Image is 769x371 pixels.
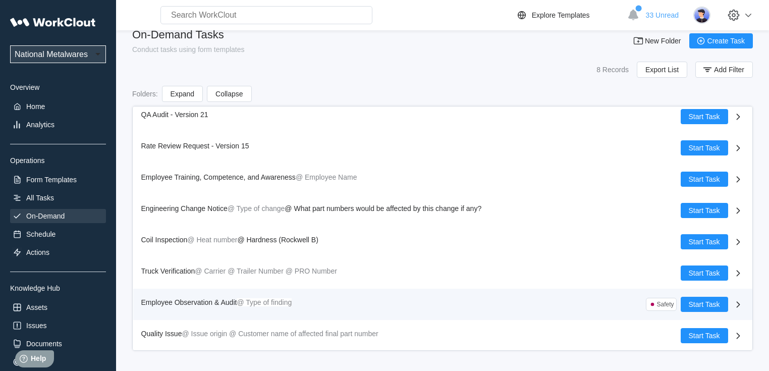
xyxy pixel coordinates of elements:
span: @ What part numbers would be affected by this change if any? [285,204,481,213]
div: On-Demand [26,212,65,220]
button: Start Task [681,203,728,218]
mark: @ Customer name of affected final part number [229,330,378,338]
div: All Tasks [26,194,54,202]
a: Actions [10,245,106,259]
div: Knowledge Hub [10,284,106,292]
span: 33 Unread [646,11,679,19]
button: Expand [162,86,203,102]
button: New Folder [627,33,689,48]
a: Coil Inspection@ Heat number@ Hardness (Rockwell B)Start Task [133,226,752,257]
div: Issues [26,322,46,330]
button: Start Task [681,234,728,249]
a: Truck Verification@ Carrier@ Trailer Number@ PRO NumberStart Task [133,257,752,289]
div: Safety [656,301,674,308]
span: Expand [171,90,194,97]
span: Truck Verification [141,267,195,275]
a: All Tasks [10,191,106,205]
mark: @ Heat number [187,236,237,244]
div: Assets [26,303,47,311]
div: Form Templates [26,176,77,184]
a: Form Templates [10,173,106,187]
span: Start Task [689,176,720,183]
a: Explore Templates [516,9,622,21]
a: Quality Issue@ Issue origin@ Customer name of affected final part numberStart Task [133,320,752,351]
div: Operations [10,156,106,165]
button: Start Task [681,297,728,312]
a: Skills [10,355,106,369]
span: Start Task [689,113,720,120]
a: Engineering Change Notice@ Type of change@ What part numbers would be affected by this change if ... [133,195,752,226]
div: Conduct tasks using form templates [132,45,245,54]
button: Start Task [681,172,728,187]
span: Start Task [689,301,720,308]
button: Collapse [207,86,251,102]
div: Actions [26,248,49,256]
span: Start Task [689,238,720,245]
mark: @ PRO Number [286,267,337,275]
mark: @ Employee Name [296,173,357,181]
span: QA Audit - Version 21 [141,111,208,119]
div: Folders : [132,90,158,98]
button: Export List [637,62,687,78]
div: Overview [10,83,106,91]
span: Export List [645,66,679,73]
button: Add Filter [695,62,753,78]
button: Start Task [681,328,728,343]
div: Analytics [26,121,54,129]
span: New Folder [645,37,681,44]
button: Start Task [681,109,728,124]
div: Documents [26,340,62,348]
span: Coil Inspection [141,236,188,244]
span: Employee Observation & Audit [141,298,237,306]
div: 8 Records [596,66,629,74]
mark: @ Type of finding [237,298,292,306]
a: Home [10,99,106,114]
button: Create Task [689,33,753,48]
a: Rate Review Request - Version 15Start Task [133,132,752,164]
span: Employee Training, Competence, and Awareness [141,173,296,181]
mark: @ Carrier [195,267,226,275]
a: Assets [10,300,106,314]
a: Documents [10,337,106,351]
span: Start Task [689,270,720,277]
button: Start Task [681,266,728,281]
a: On-Demand [10,209,106,223]
span: Start Task [689,332,720,339]
span: Start Task [689,144,720,151]
a: QA Audit - Version 21Start Task [133,101,752,132]
input: Search WorkClout [160,6,372,24]
a: Issues [10,319,106,333]
span: Create Task [707,37,745,44]
img: user-5.png [693,7,710,24]
a: Schedule [10,227,106,241]
mark: @ Type of change [228,204,285,213]
a: Analytics [10,118,106,132]
a: Employee Training, Competence, and Awareness@ Employee NameStart Task [133,164,752,195]
mark: @ Trailer Number [228,267,284,275]
span: Collapse [215,90,243,97]
span: Add Filter [714,66,744,73]
button: Start Task [681,140,728,155]
span: Rate Review Request - Version 15 [141,142,249,150]
span: @ Hardness (Rockwell B) [237,236,318,244]
div: Home [26,102,45,111]
span: Quality Issue [141,330,182,338]
span: Engineering Change Notice [141,204,228,213]
div: On-Demand Tasks [132,28,245,41]
div: Explore Templates [532,11,590,19]
div: Schedule [26,230,56,238]
a: Employee Observation & Audit@ Type of findingSafetyStart Task [133,289,752,320]
mark: @ Issue origin [182,330,227,338]
span: Start Task [689,207,720,214]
